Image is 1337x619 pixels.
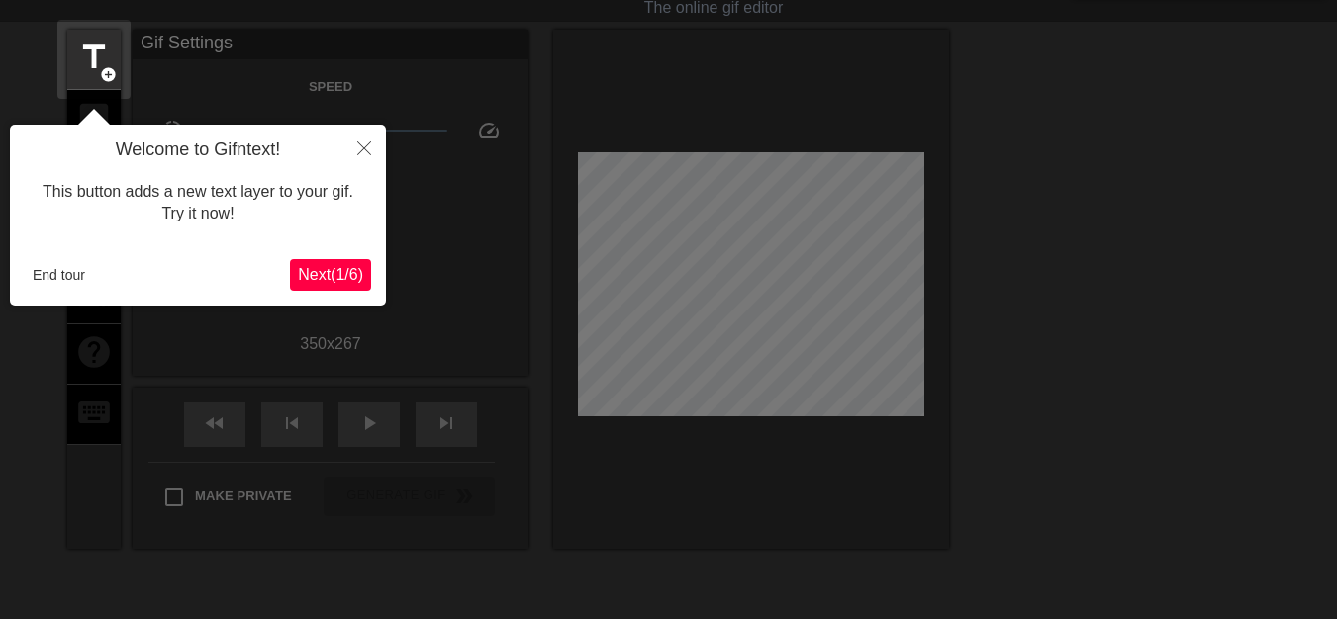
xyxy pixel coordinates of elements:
button: Next [290,259,371,291]
div: This button adds a new text layer to your gif. Try it now! [25,161,371,245]
button: End tour [25,260,93,290]
h4: Welcome to Gifntext! [25,139,371,161]
button: Close [342,125,386,170]
span: Next ( 1 / 6 ) [298,266,363,283]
